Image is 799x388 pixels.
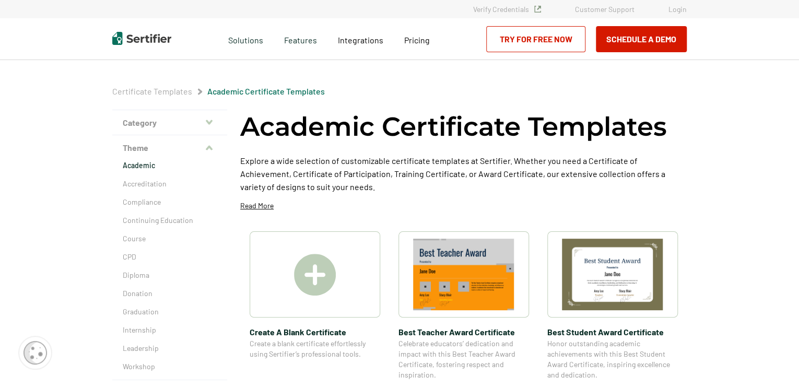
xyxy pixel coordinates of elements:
a: Best Teacher Award Certificate​Best Teacher Award Certificate​Celebrate educators’ dedication and... [398,231,529,380]
span: Best Teacher Award Certificate​ [398,325,529,338]
a: Academic [123,160,217,171]
a: Academic Certificate Templates [207,86,325,96]
img: Best Teacher Award Certificate​ [413,239,514,310]
span: Create a blank certificate effortlessly using Sertifier’s professional tools. [250,338,380,359]
a: Integrations [338,32,383,45]
button: Theme [112,135,227,160]
button: Category [112,110,227,135]
a: Course [123,233,217,244]
img: Verified [534,6,541,13]
a: Login [668,5,687,14]
div: Breadcrumb [112,86,325,97]
a: Pricing [404,32,430,45]
a: Workshop [123,361,217,372]
a: Internship [123,325,217,335]
a: Customer Support [575,5,634,14]
a: Compliance [123,197,217,207]
h1: Academic Certificate Templates [240,110,667,144]
a: Leadership [123,343,217,354]
a: Donation [123,288,217,299]
span: Solutions [228,32,263,45]
span: Certificate Templates [112,86,192,97]
a: CPD [123,252,217,262]
a: Continuing Education [123,215,217,226]
span: Integrations [338,35,383,45]
span: Celebrate educators’ dedication and impact with this Best Teacher Award Certificate, fostering re... [398,338,529,380]
a: Try for Free Now [486,26,585,52]
a: Best Student Award Certificate​Best Student Award Certificate​Honor outstanding academic achievem... [547,231,678,380]
a: Diploma [123,270,217,280]
img: Sertifier | Digital Credentialing Platform [112,32,171,45]
div: Theme [112,160,227,380]
img: Cookie Popup Icon [23,341,47,365]
img: Best Student Award Certificate​ [562,239,663,310]
a: Graduation [123,307,217,317]
a: Accreditation [123,179,217,189]
p: Explore a wide selection of customizable certificate templates at Sertifier. Whether you need a C... [240,154,687,193]
a: Verify Credentials [473,5,541,14]
p: Read More [240,201,274,211]
a: Certificate Templates [112,86,192,96]
span: Pricing [404,35,430,45]
button: Schedule a Demo [596,26,687,52]
span: Honor outstanding academic achievements with this Best Student Award Certificate, inspiring excel... [547,338,678,380]
iframe: Chat Widget [747,338,799,388]
img: Create A Blank Certificate [294,254,336,296]
span: Best Student Award Certificate​ [547,325,678,338]
span: Features [284,32,317,45]
span: Academic Certificate Templates [207,86,325,97]
span: Create A Blank Certificate [250,325,380,338]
